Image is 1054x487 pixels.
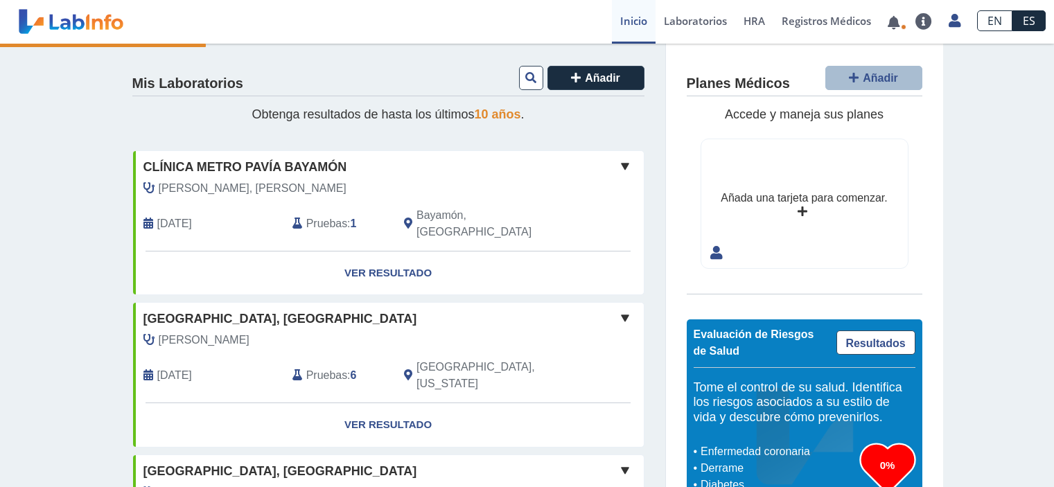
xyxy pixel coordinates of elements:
font: HRA [744,14,765,28]
font: Planes Médicos [687,76,790,91]
font: Pruebas [306,218,347,229]
font: [PERSON_NAME], [PERSON_NAME] [159,182,346,194]
span: 19-09-2025 [157,215,192,232]
button: Añadir [825,66,922,90]
font: Pruebas [306,369,347,381]
font: ES [1023,13,1035,28]
font: 10 años [475,107,521,121]
button: Añadir [547,66,644,90]
font: Enfermedad coronaria [701,445,810,457]
span: Bayamón, PR [416,207,570,240]
font: [GEOGRAPHIC_DATA], [GEOGRAPHIC_DATA] [143,312,417,326]
font: [GEOGRAPHIC_DATA], [GEOGRAPHIC_DATA] [143,464,417,478]
font: Tome el control de su salud. Identifica los riesgos asociados a su estilo de vida y descubre cómo... [694,380,902,424]
font: : [347,369,350,381]
font: Ver resultado [344,418,432,430]
font: Ver resultado [344,267,432,278]
a: Ver resultado [133,403,644,447]
span: San Juan, Puerto Rico [416,359,570,392]
font: 6 [351,369,357,381]
font: Clínica Metro Pavía Bayamón [143,160,347,174]
font: Mis Laboratorios [132,76,243,91]
font: Derrame [701,462,744,474]
span: Flores Caban, José [159,332,249,348]
font: Resultados [845,337,905,349]
font: Laboratorios [664,14,727,28]
span: 04-11-2024 [157,367,192,384]
font: . [521,107,525,121]
font: Añadir [863,72,898,84]
font: [PERSON_NAME] [159,334,249,346]
font: EN [987,13,1002,28]
font: Accede y maneja sus planes [725,107,884,121]
font: [GEOGRAPHIC_DATA], [US_STATE] [416,361,535,389]
font: Registros Médicos [782,14,871,28]
font: 1 [351,218,357,229]
font: Bayamón, [GEOGRAPHIC_DATA] [416,209,532,238]
font: Evaluación de Riesgos de Salud [694,328,814,357]
font: 0% [880,459,895,471]
span: Miranda Miranda, Anisha [159,180,346,197]
font: Añada una tarjeta para comenzar. [721,192,887,204]
font: Obtenga resultados de hasta los últimos [252,107,474,121]
font: : [347,218,350,229]
font: Añadir [585,72,620,84]
a: Ver resultado [133,251,644,295]
font: [DATE] [157,218,192,229]
a: Resultados [836,330,915,355]
font: Inicio [620,14,647,28]
font: [DATE] [157,369,192,381]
